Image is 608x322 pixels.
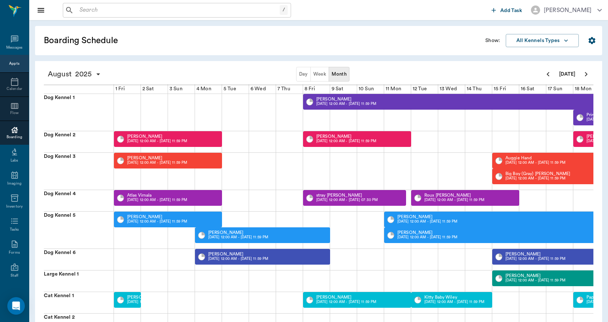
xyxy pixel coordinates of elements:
[489,3,525,17] button: Add Task
[397,235,457,240] p: [DATE] 12:00 AM - [DATE] 11:59 PM
[357,84,375,94] div: 10 Sun
[114,84,126,94] div: 1 Fri
[44,153,114,190] div: Dog Kennel 3
[411,84,428,94] div: 12 Tue
[316,139,376,144] p: [DATE] 12:00 AM - [DATE] 11:59 PM
[310,67,329,82] button: Week
[296,67,311,82] button: Day
[7,297,25,315] div: Open Intercom Messenger
[77,5,280,15] input: Search
[208,256,268,262] p: [DATE] 12:00 AM - [DATE] 11:59 PM
[397,219,457,224] p: [DATE] 12:00 AM - [DATE] 11:59 PM
[11,158,18,163] div: Labs
[505,278,565,283] p: [DATE] 12:00 AM - [DATE] 11:59 PM
[73,69,94,79] span: 2025
[544,6,592,15] div: [PERSON_NAME]
[249,84,267,94] div: 6 Wed
[505,273,565,278] p: [PERSON_NAME]
[316,193,378,197] p: stray [PERSON_NAME]
[316,299,376,305] p: [DATE] 12:00 AM - [DATE] 11:59 PM
[127,193,187,197] p: Atlas Virnala
[44,212,114,249] div: Dog Kennel 5
[127,299,187,305] p: [DATE] 12:00 AM - [DATE] 11:59 PM
[44,292,114,313] div: Cat Kennel 1
[208,230,268,235] p: [PERSON_NAME]
[208,235,268,240] p: [DATE] 12:00 AM - [DATE] 11:59 PM
[222,84,238,94] div: 5 Tue
[316,97,376,101] p: [PERSON_NAME]
[329,67,349,82] button: Month
[208,252,268,256] p: [PERSON_NAME]
[44,131,114,152] div: Dog Kennel 2
[519,84,536,94] div: 16 Sat
[6,204,23,209] div: Inventory
[11,273,18,279] div: Staff
[127,134,187,139] p: [PERSON_NAME]
[46,69,73,79] span: August
[505,156,565,160] p: Auggie Hand
[424,299,484,305] p: [DATE] 12:00 AM - [DATE] 11:59 PM
[44,94,114,131] div: Dog Kennel 1
[44,190,114,211] div: Dog Kennel 4
[505,160,565,166] p: [DATE] 12:00 AM - [DATE] 11:59 PM
[127,295,187,299] p: [PERSON_NAME]
[525,3,608,17] button: [PERSON_NAME]
[127,219,187,224] p: [DATE] 12:00 AM - [DATE] 11:59 PM
[573,84,593,94] div: 18 Mon
[6,45,23,50] div: Messages
[438,84,458,94] div: 13 Wed
[44,35,236,46] h5: Boarding Schedule
[384,84,403,94] div: 11 Mon
[280,5,288,15] div: /
[44,270,114,292] div: Large Kennel 1
[34,3,48,18] button: Close drawer
[7,181,22,186] div: Imaging
[9,61,19,67] div: Appts
[316,295,376,299] p: [PERSON_NAME]
[579,67,593,82] button: Next page
[492,84,508,94] div: 15 Fri
[195,84,213,94] div: 4 Mon
[555,67,579,82] button: [DATE]
[127,160,187,166] p: [DATE] 12:00 AM - [DATE] 11:59 PM
[127,139,187,144] p: [DATE] 12:00 AM - [DATE] 11:59 PM
[424,295,484,299] p: Kitty Baby Wiley
[127,215,187,219] p: [PERSON_NAME]
[316,101,376,107] p: [DATE] 12:00 AM - [DATE] 11:59 PM
[541,67,555,82] button: Previous page
[397,230,457,235] p: [PERSON_NAME]
[506,34,579,48] button: All Kennels Types
[127,197,187,203] p: [DATE] 12:00 AM - [DATE] 11:59 PM
[127,156,187,160] p: [PERSON_NAME]
[44,67,105,82] button: August2025
[505,256,565,262] p: [DATE] 12:00 AM - [DATE] 11:59 PM
[10,227,19,232] div: Tasks
[316,134,376,139] p: [PERSON_NAME]
[141,84,155,94] div: 2 Sat
[505,176,570,181] p: [DATE] 12:00 AM - [DATE] 11:59 PM
[316,197,378,203] p: [DATE] 12:00 AM - [DATE] 07:30 PM
[465,84,483,94] div: 14 Thu
[485,37,500,44] p: Show:
[546,84,564,94] div: 17 Sun
[168,84,184,94] div: 3 Sun
[424,193,484,197] p: Roux [PERSON_NAME]
[44,249,114,270] div: Dog Kennel 6
[330,84,345,94] div: 9 Sat
[505,171,570,176] p: Big Boy (Gray) [PERSON_NAME]
[9,250,20,255] div: Forms
[397,215,457,219] p: [PERSON_NAME]
[276,84,292,94] div: 7 Thu
[505,252,565,256] p: [PERSON_NAME]
[303,84,317,94] div: 8 Fri
[424,197,484,203] p: [DATE] 12:00 AM - [DATE] 11:59 PM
